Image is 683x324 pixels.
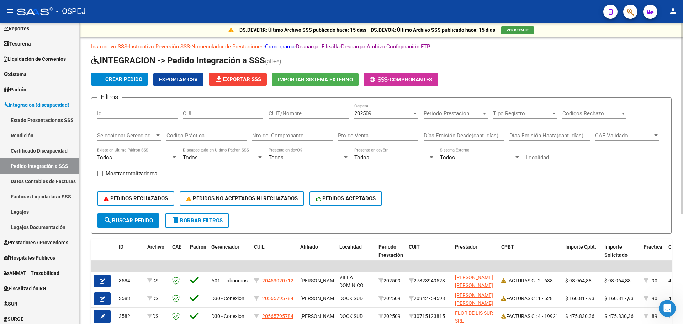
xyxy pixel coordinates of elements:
[354,154,369,161] span: Todos
[339,313,363,319] span: DOCK SUD
[565,278,592,283] span: $ 98.964,88
[144,239,169,271] datatable-header-cell: Archivo
[659,300,676,317] iframe: Intercom live chat
[147,312,166,320] div: DS
[668,296,671,301] span: 4
[211,296,244,301] span: D30 - Conexion
[501,312,560,320] div: FACTURAS C : 4 - 19921
[339,244,362,250] span: Localidad
[339,275,364,288] span: VILLA DOMINICO
[104,216,112,224] mat-icon: search
[6,7,14,15] mat-icon: menu
[4,285,46,292] span: Fiscalización RG
[119,294,142,303] div: 3583
[4,55,66,63] span: Liquidación de Convenios
[4,300,17,308] span: SUR
[452,239,498,271] datatable-header-cell: Prestador
[97,191,174,206] button: PEDIDOS RECHAZADOS
[378,294,403,303] div: 202509
[376,239,406,271] datatable-header-cell: Período Prestación
[278,76,353,83] span: Importar Sistema Externo
[316,195,376,202] span: PEDIDOS ACEPTADOS
[4,239,68,246] span: Prestadores / Proveedores
[104,217,153,224] span: Buscar Pedido
[211,244,239,250] span: Gerenciador
[104,195,168,202] span: PEDIDOS RECHAZADOS
[501,26,534,34] button: VER DETALLE
[159,76,198,83] span: Exportar CSV
[180,191,304,206] button: PEDIDOS NO ACEPTADOS NI RECHAZADOS
[440,154,455,161] span: Todos
[97,92,122,102] h3: Filtros
[254,244,265,250] span: CUIL
[378,244,403,258] span: Período Prestación
[239,26,495,34] p: DS.DEVERR: Último Archivo SSS publicado hace: 15 días - DS.DEVOK: Último Archivo SSS publicado ha...
[309,191,382,206] button: PEDIDOS ACEPTADOS
[183,154,198,161] span: Todos
[209,73,267,86] button: Exportar SSS
[190,244,206,250] span: Padrón
[91,73,148,86] button: Crear Pedido
[300,313,338,319] span: [PERSON_NAME]
[652,313,657,319] span: 89
[119,277,142,285] div: 3584
[604,278,631,283] span: $ 98.964,88
[4,25,29,32] span: Reportes
[565,244,596,250] span: Importe Cpbt.
[378,312,403,320] div: 202509
[272,73,359,86] button: Importar Sistema Externo
[106,169,157,178] span: Mostrar totalizadores
[668,278,671,283] span: 4
[297,239,337,271] datatable-header-cell: Afiliado
[4,40,31,48] span: Tesorería
[211,278,248,283] span: A01 - Jaboneros
[409,294,449,303] div: 20342754598
[186,195,298,202] span: PEDIDOS NO ACEPTADOS NI RECHAZADOS
[354,110,371,117] span: 202509
[4,254,55,262] span: Hospitales Públicos
[339,296,363,301] span: DOCK SUD
[147,277,166,285] div: DS
[604,313,634,319] span: $ 475.830,36
[565,313,594,319] span: $ 475.830,36
[265,43,295,50] a: Cronograma
[269,154,284,161] span: Todos
[172,244,181,250] span: CAE
[455,275,493,288] span: [PERSON_NAME] [PERSON_NAME]
[169,239,187,271] datatable-header-cell: CAE
[602,239,641,271] datatable-header-cell: Importe Solicitado
[370,76,390,83] span: -
[4,315,23,323] span: SURGE
[501,244,514,250] span: CPBT
[56,4,86,19] span: - OSPEJ
[562,239,602,271] datatable-header-cell: Importe Cpbt.
[91,55,265,65] span: INTEGRACION -> Pedido Integración a SSS
[262,278,293,283] span: 20453020712
[119,244,123,250] span: ID
[493,110,551,117] span: Tipo Registro
[4,101,69,109] span: Integración (discapacidad)
[501,294,560,303] div: FACTURAS C : 1 - 528
[265,58,281,65] span: (alt+e)
[501,277,560,285] div: FACTURAS C : 2 - 638
[652,296,657,301] span: 90
[97,75,105,83] mat-icon: add
[507,28,529,32] span: VER DETALLE
[604,244,628,258] span: Importe Solicitado
[300,278,338,283] span: [PERSON_NAME]
[296,43,340,50] a: Descargar Filezilla
[498,239,562,271] datatable-header-cell: CPBT
[119,312,142,320] div: 3582
[171,216,180,224] mat-icon: delete
[409,277,449,285] div: 27323949528
[669,7,677,15] mat-icon: person
[153,73,203,86] button: Exportar CSV
[300,296,338,301] span: [PERSON_NAME]
[211,313,244,319] span: D30 - Conexion
[4,86,26,94] span: Padrón
[565,296,594,301] span: $ 160.817,93
[409,244,420,250] span: CUIT
[641,239,666,271] datatable-header-cell: Practica
[91,43,672,51] p: - - - - -
[187,239,208,271] datatable-header-cell: Padrón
